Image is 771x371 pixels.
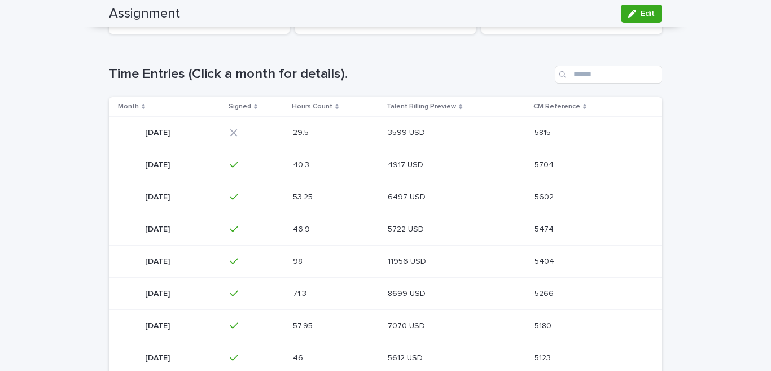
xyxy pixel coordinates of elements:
p: Talent Billing Preview [387,101,456,113]
p: 71.3 [293,287,309,299]
p: 3599 USD [388,126,427,138]
p: [DATE] [145,126,172,138]
h2: Assignment [109,6,180,22]
p: CM Reference [533,101,580,113]
p: 57.95 [293,319,315,331]
p: Month [118,101,139,113]
p: 5474 [535,222,556,234]
p: 5123 [535,351,553,363]
p: 98 [293,255,305,267]
p: 46 [293,351,305,363]
p: 4917 USD [388,158,426,170]
p: 5180 [535,319,554,331]
p: Signed [229,101,251,113]
tr: [DATE][DATE] 40.340.3 4917 USD4917 USD 57045704 [109,149,662,181]
tr: [DATE][DATE] 57.9557.95 7070 USD7070 USD 51805180 [109,309,662,342]
p: 53.25 [293,190,315,202]
h1: Time Entries (Click a month for details). [109,66,550,82]
p: 5612 USD [388,351,425,363]
p: 5704 [535,158,556,170]
p: 5602 [535,190,556,202]
tr: [DATE][DATE] 46.946.9 5722 USD5722 USD 54745474 [109,213,662,245]
p: 5404 [535,255,557,267]
p: 8699 USD [388,287,428,299]
tr: [DATE][DATE] 29.529.5 3599 USD3599 USD 58155815 [109,116,662,149]
p: 5722 USD [388,222,426,234]
p: 46.9 [293,222,312,234]
p: 7070 USD [388,319,427,331]
p: [DATE] [145,158,172,170]
tr: [DATE][DATE] 53.2553.25 6497 USD6497 USD 56025602 [109,181,662,213]
p: [DATE] [145,319,172,331]
p: [DATE] [145,190,172,202]
input: Search [555,66,662,84]
span: Edit [641,10,655,18]
p: 5815 [535,126,553,138]
p: [DATE] [145,222,172,234]
p: [DATE] [145,287,172,299]
p: 5266 [535,287,556,299]
tr: [DATE][DATE] 71.371.3 8699 USD8699 USD 52665266 [109,277,662,309]
p: 29.5 [293,126,311,138]
button: Edit [621,5,662,23]
p: 11956 USD [388,255,428,267]
p: [DATE] [145,255,172,267]
tr: [DATE][DATE] 9898 11956 USD11956 USD 54045404 [109,245,662,277]
p: Hours Count [292,101,332,113]
p: 6497 USD [388,190,428,202]
p: 40.3 [293,158,312,170]
p: [DATE] [145,351,172,363]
